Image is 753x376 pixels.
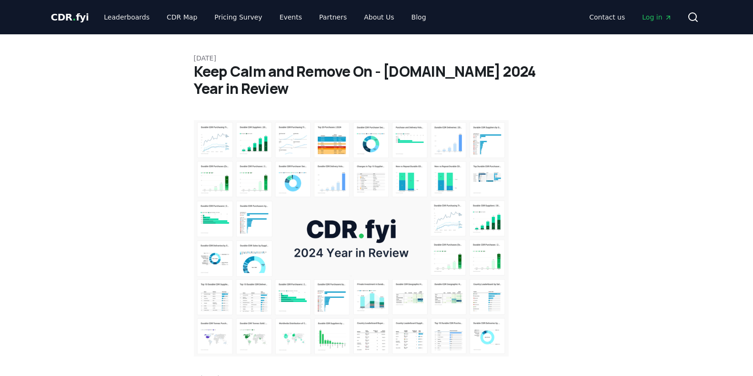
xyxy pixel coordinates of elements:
p: [DATE] [194,53,560,63]
a: Partners [311,9,354,26]
h1: Keep Calm and Remove On - [DOMAIN_NAME] 2024 Year in Review [194,63,560,97]
a: CDR.fyi [51,10,89,24]
span: . [72,11,76,23]
a: Log in [634,9,679,26]
a: CDR Map [159,9,205,26]
a: Contact us [582,9,633,26]
span: Log in [642,12,672,22]
a: Blog [404,9,434,26]
a: Pricing Survey [207,9,270,26]
a: About Us [356,9,402,26]
img: blog post image [194,120,509,356]
span: CDR fyi [51,11,89,23]
nav: Main [96,9,433,26]
a: Leaderboards [96,9,157,26]
nav: Main [582,9,679,26]
a: Events [272,9,310,26]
